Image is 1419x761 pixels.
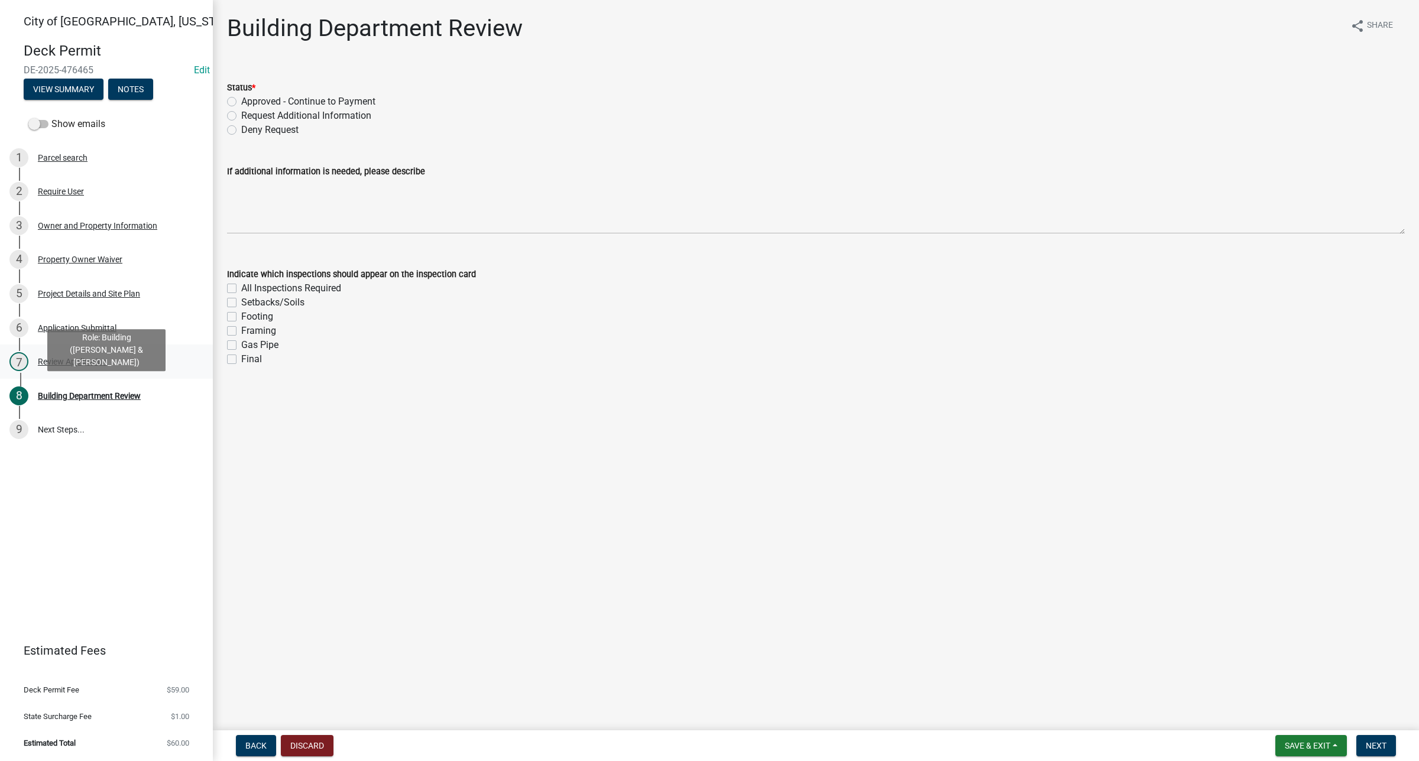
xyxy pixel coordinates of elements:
div: Review Application [38,357,107,366]
wm-modal-confirm: Summary [24,85,103,95]
span: Share [1367,19,1393,33]
div: 4 [9,250,28,269]
span: $59.00 [167,686,189,694]
button: Next [1356,735,1396,756]
button: Save & Exit [1275,735,1347,756]
span: Save & Exit [1285,741,1330,750]
div: 8 [9,386,28,405]
span: $1.00 [171,713,189,720]
div: Property Owner Waiver [38,255,122,264]
wm-modal-confirm: Notes [108,85,153,95]
label: Framing [241,324,276,338]
a: Estimated Fees [9,639,194,662]
span: $60.00 [167,739,189,747]
span: City of [GEOGRAPHIC_DATA], [US_STATE] [24,14,239,28]
label: Indicate which inspections should appear on the inspection card [227,271,476,279]
div: Parcel search [38,154,88,162]
span: Estimated Total [24,739,76,747]
span: Next [1366,741,1386,750]
div: Require User [38,187,84,196]
button: View Summary [24,79,103,100]
label: Status [227,84,255,92]
div: Project Details and Site Plan [38,290,140,298]
div: 6 [9,318,28,337]
div: 3 [9,216,28,235]
label: Footing [241,310,273,324]
label: Final [241,352,262,366]
div: 7 [9,352,28,371]
button: Notes [108,79,153,100]
label: All Inspections Required [241,281,341,295]
div: 2 [9,182,28,201]
h4: Deck Permit [24,43,203,60]
label: Request Additional Information [241,109,371,123]
span: Deck Permit Fee [24,686,79,694]
i: share [1350,19,1365,33]
button: Discard [281,735,333,756]
div: 5 [9,284,28,303]
span: State Surcharge Fee [24,713,92,720]
h1: Building Department Review [227,14,523,43]
button: Back [236,735,276,756]
div: Application Submittal [38,324,116,332]
span: Back [245,741,267,750]
span: DE-2025-476465 [24,64,189,76]
div: Role: Building ([PERSON_NAME] & [PERSON_NAME]) [47,329,166,371]
label: Approved - Continue to Payment [241,95,375,109]
label: Show emails [28,117,105,131]
div: Building Department Review [38,392,141,400]
label: Deny Request [241,123,299,137]
button: shareShare [1341,14,1402,37]
label: Setbacks/Soils [241,295,304,310]
label: Gas Pipe [241,338,278,352]
a: Edit [194,64,210,76]
div: Owner and Property Information [38,222,157,230]
wm-modal-confirm: Edit Application Number [194,64,210,76]
div: 9 [9,420,28,439]
div: 1 [9,148,28,167]
label: If additional information is needed, please describe [227,168,425,176]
